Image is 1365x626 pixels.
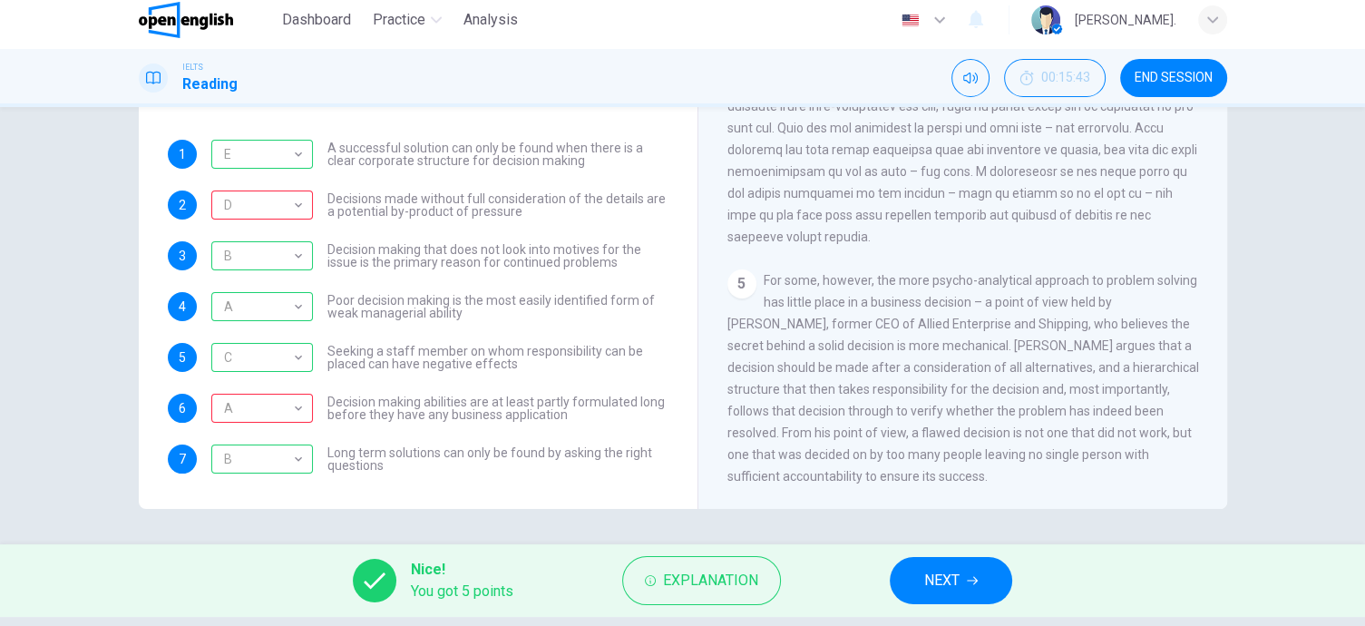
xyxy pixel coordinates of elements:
div: B [211,241,313,270]
span: 4 [179,300,186,313]
div: A [211,281,307,333]
span: 3 [179,249,186,262]
div: Hide [1004,59,1106,97]
span: NEXT [924,568,960,593]
div: C [211,332,307,384]
span: Seeking a staff member on whom responsibility can be placed can have negative effects [327,345,668,370]
span: 7 [179,453,186,465]
div: 5 [727,269,756,298]
div: D [211,180,307,231]
span: Decisions made without full consideration of the details are a potential by-product of pressure [327,192,668,218]
button: Explanation [622,556,781,605]
span: For some, however, the more psycho-analytical approach to problem solving has little place in a b... [727,273,1199,484]
span: A successful solution can only be found when there is a clear corporate structure for decision ma... [327,142,668,167]
h1: Reading [182,73,238,95]
button: END SESSION [1120,59,1227,97]
div: D [211,394,313,423]
div: A [211,383,307,435]
div: B [211,445,313,474]
span: END SESSION [1135,71,1213,85]
div: [PERSON_NAME]. [1075,9,1176,31]
span: Long term solutions can only be found by asking the right questions [327,446,668,472]
img: Profile picture [1031,5,1060,34]
span: Decision making that does not look into motives for the issue is the primary reason for continued... [327,243,668,269]
span: 1 [179,148,186,161]
button: NEXT [890,557,1012,604]
span: 6 [179,402,186,415]
span: 00:15:43 [1041,71,1090,85]
button: Practice [366,4,449,36]
div: A [211,292,313,321]
span: Poor decision making is the most easily identified form of weak managerial ability [327,294,668,319]
div: B [211,434,307,485]
span: 5 [179,351,186,364]
a: OpenEnglish logo [139,2,276,38]
span: Practice [373,9,425,31]
span: Analysis [463,9,518,31]
span: Decision making abilities are at least partly formulated long before they have any business appli... [327,396,668,421]
span: IELTS [182,61,203,73]
span: Dashboard [282,9,351,31]
span: 2 [179,199,186,211]
span: Explanation [663,568,758,593]
div: Mute [951,59,990,97]
img: OpenEnglish logo [139,2,234,38]
div: C [211,343,313,372]
button: Dashboard [275,4,358,36]
button: 00:15:43 [1004,59,1106,97]
div: B [211,230,307,282]
div: E [211,129,307,181]
span: You got 5 points [411,581,513,602]
button: Analysis [456,4,525,36]
span: Nice! [411,559,513,581]
div: A [211,191,313,220]
img: en [899,14,921,27]
div: E [211,140,313,169]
